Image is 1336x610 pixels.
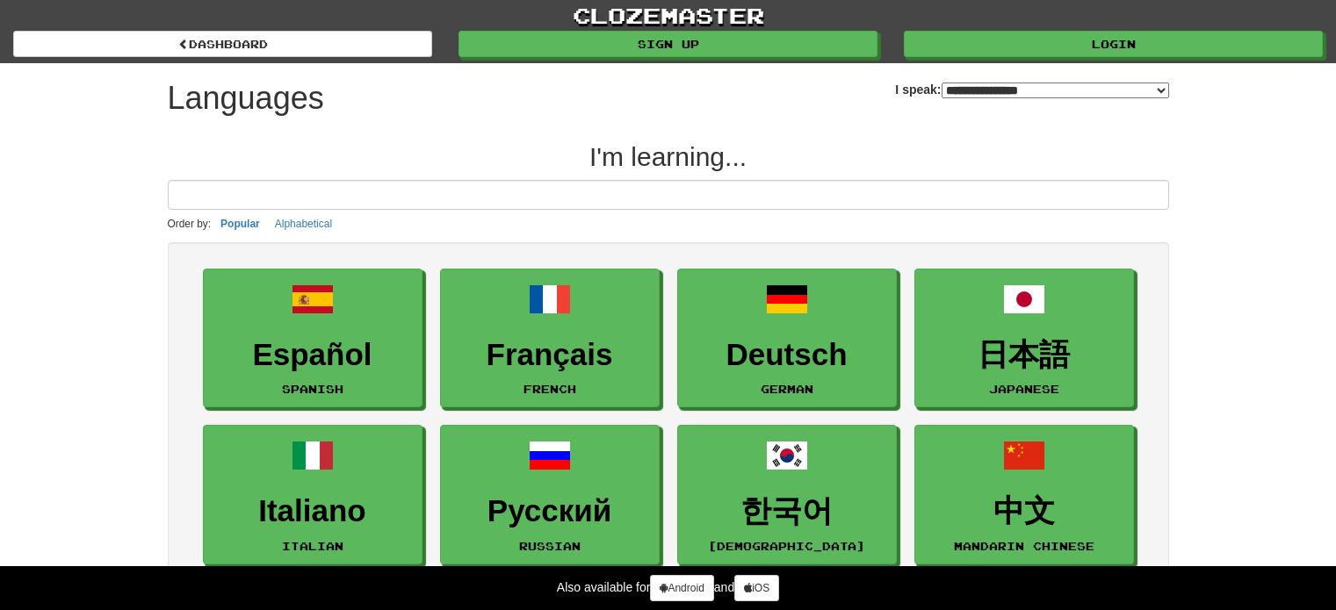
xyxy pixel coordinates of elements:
button: Popular [215,214,265,233]
small: Mandarin Chinese [954,540,1094,552]
h3: Español [213,338,413,372]
a: EspañolSpanish [203,269,422,408]
a: DeutschGerman [677,269,897,408]
h3: 中文 [924,494,1124,528]
h2: I'm learning... [168,142,1169,171]
h3: 한국어 [687,494,887,528]
a: 日本語Japanese [914,269,1134,408]
small: Italian [282,540,343,552]
a: dashboard [13,31,432,57]
small: Order by: [168,218,212,230]
a: iOS [734,575,779,601]
a: 한국어[DEMOGRAPHIC_DATA] [677,425,897,564]
a: Sign up [459,31,877,57]
small: Spanish [282,383,343,395]
small: French [524,383,576,395]
a: Android [650,575,713,601]
h1: Languages [168,81,324,116]
h3: Italiano [213,494,413,528]
h3: 日本語 [924,338,1124,372]
a: Login [904,31,1323,57]
small: German [761,383,813,395]
h3: Français [450,338,650,372]
h3: Deutsch [687,338,887,372]
small: [DEMOGRAPHIC_DATA] [708,540,865,552]
h3: Русский [450,494,650,528]
a: 中文Mandarin Chinese [914,425,1134,564]
a: РусскийRussian [440,425,660,564]
a: ItalianoItalian [203,425,422,564]
label: I speak: [895,81,1168,98]
select: I speak: [942,83,1169,98]
small: Japanese [989,383,1059,395]
button: Alphabetical [270,214,337,233]
a: FrançaisFrench [440,269,660,408]
small: Russian [519,540,581,552]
